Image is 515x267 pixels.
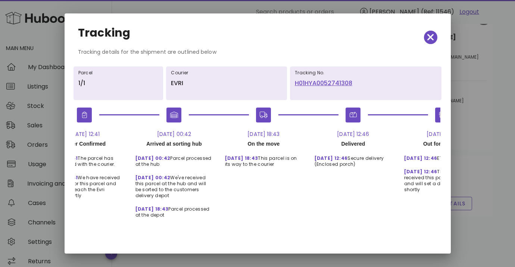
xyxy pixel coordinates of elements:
div: Order Confirmed [40,138,129,149]
span: [DATE] 18:43 [225,155,258,161]
a: H01HYA0052741308 [295,79,437,88]
div: Tracking details for the shipment are outlined below [72,48,443,62]
div: Out for delivery [398,138,488,149]
p: EVRI [171,79,282,88]
div: Parcel processed at the depot [129,200,219,220]
span: [DATE] 00:42 [135,174,171,181]
span: [DATE] 12:46 [315,155,348,161]
h2: Tracking [78,27,131,39]
div: [DATE] 12:41 [40,130,129,138]
div: [DATE] 00:42 [129,130,219,138]
div: [DATE] 12:46 [309,130,398,138]
div: On the move [219,138,309,149]
h6: Courier [171,70,282,76]
div: The courier has received this parcel for delivery and will set a delivery time shortly [398,163,488,194]
p: 1/1 [78,79,159,88]
div: We've received this parcel at the hub and will be sorted to the customers delivery depot [129,169,219,200]
div: Secure delivery (Enclosed porch) [309,149,398,169]
span: [DATE] 18:43 [135,206,169,212]
h6: Parcel [78,70,159,76]
span: [DATE] 12:46 [404,155,437,161]
div: [DATE] 18:43 [219,130,309,138]
div: [DATE] 12:46 [398,130,488,138]
div: Delivered [309,138,398,149]
div: We have received the details for this parcel and expect it to reach the Evri network shortly [40,169,129,200]
span: [DATE] 00:42 [135,155,171,161]
div: ETA of delivery [398,149,488,163]
div: The parcel has been booked with the courier. [40,149,129,169]
h6: Tracking No. [295,70,437,76]
span: [DATE] 12:46 [404,168,437,175]
div: This parcel is on its way to the courier [219,149,309,169]
div: Parcel processed at the hub [129,149,219,169]
div: Arrived at sorting hub [129,138,219,149]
